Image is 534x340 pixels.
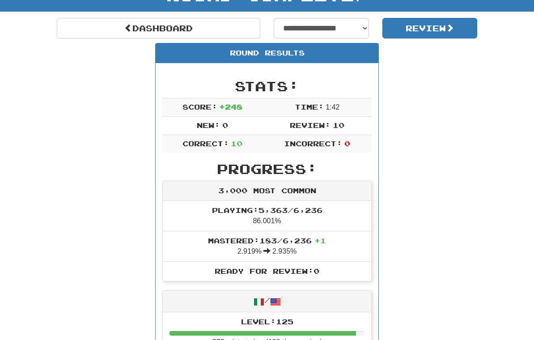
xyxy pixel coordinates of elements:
[156,43,378,63] div: Round Results
[219,102,242,111] span: + 248
[314,236,326,245] span: + 1
[326,103,339,111] span: 1 : 42
[163,201,371,231] li: 86.001%
[163,231,371,262] li: 2.919% 2.935%
[162,79,372,93] h2: Stats:
[212,206,322,214] span: Playing: 5,363 / 6,236
[163,181,371,201] div: 3,000 Most Common
[208,236,326,245] span: Mastered: 183 / 6,236
[215,267,319,275] span: Ready for Review: 0
[222,121,228,129] span: 0
[284,139,342,148] span: Incorrect:
[163,291,371,312] div: /
[295,102,324,111] span: Time:
[382,18,478,38] button: Review
[57,18,260,38] a: Dashboard
[231,139,242,148] span: 10
[344,139,350,148] span: 0
[182,139,229,148] span: Correct:
[241,317,293,326] span: Level: 125
[290,121,331,129] span: Review:
[197,121,220,129] span: New:
[182,102,217,111] span: Score:
[162,161,372,176] h2: Progress:
[333,121,344,129] span: 10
